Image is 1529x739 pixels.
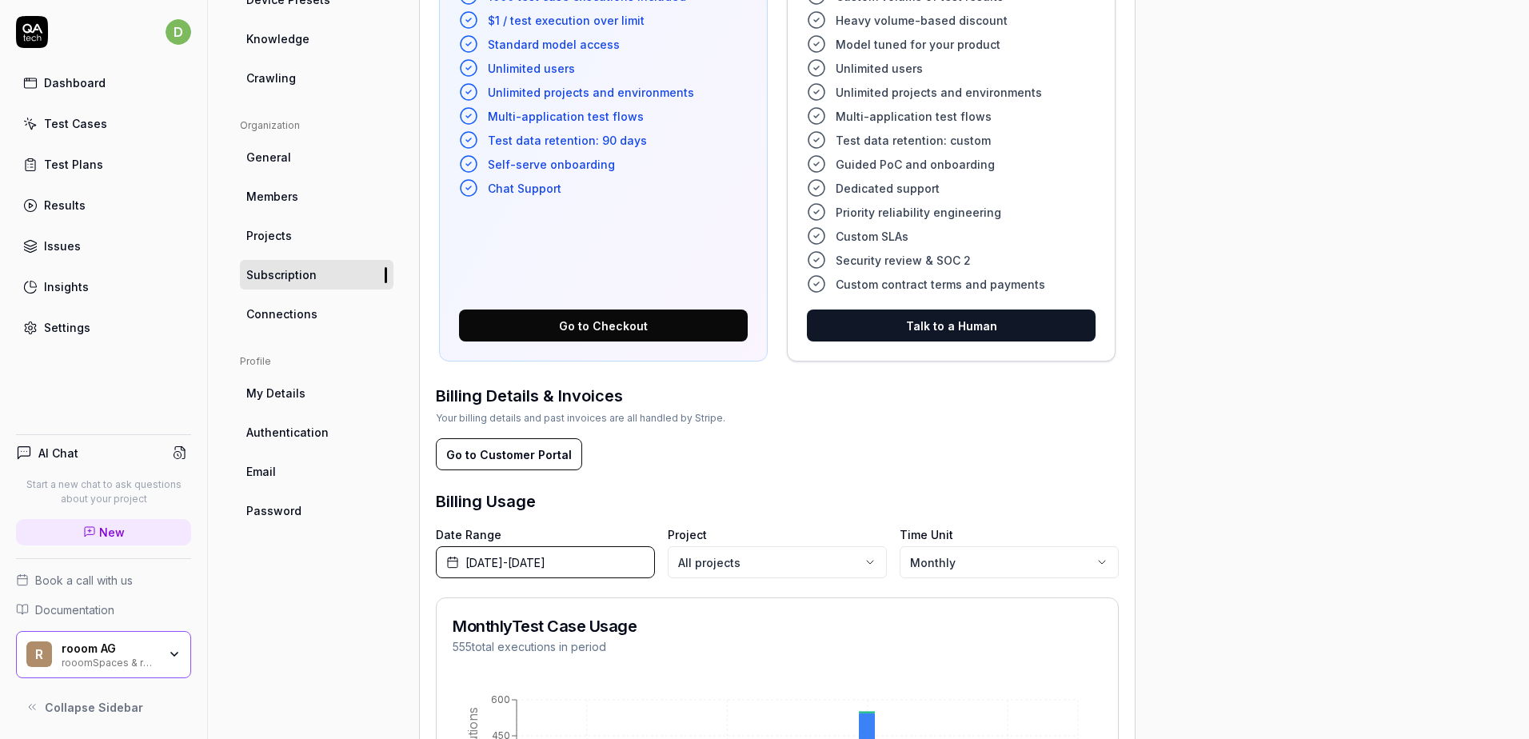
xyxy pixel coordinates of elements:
[16,230,191,262] a: Issues
[668,526,887,543] label: Project
[488,12,645,29] span: $1 / test execution over limit
[240,142,393,172] a: General
[240,457,393,486] a: Email
[62,641,158,656] div: rooom AG
[44,197,86,214] div: Results
[453,638,637,655] p: 555 total executions in period
[488,108,644,125] span: Multi-application test flows
[836,180,940,197] span: Dedicated support
[488,84,694,101] span: Unlimited projects and environments
[240,417,393,447] a: Authentication
[836,228,908,245] span: Custom SLAs
[16,572,191,589] a: Book a call with us
[836,156,995,173] span: Guided PoC and onboarding
[836,12,1008,29] span: Heavy volume-based discount
[240,182,393,211] a: Members
[16,631,191,679] button: rrooom AGrooomSpaces & rooomProducts
[26,641,52,667] span: r
[436,438,582,470] button: Go to Customer Portal
[16,519,191,545] a: New
[16,691,191,723] button: Collapse Sidebar
[836,276,1045,293] span: Custom contract terms and payments
[836,204,1001,221] span: Priority reliability engineering
[240,260,393,290] a: Subscription
[453,614,637,638] h2: Monthly Test Case Usage
[35,601,114,618] span: Documentation
[35,572,133,589] span: Book a call with us
[836,60,923,77] span: Unlimited users
[16,190,191,221] a: Results
[436,489,536,513] h3: Billing Usage
[44,238,81,254] div: Issues
[38,445,78,461] h4: AI Chat
[246,188,298,205] span: Members
[240,354,393,369] div: Profile
[246,502,301,519] span: Password
[246,306,317,322] span: Connections
[16,312,191,343] a: Settings
[16,108,191,139] a: Test Cases
[807,318,1096,334] a: Talk to a Human
[246,463,276,480] span: Email
[836,132,991,149] span: Test data retention: custom
[488,60,575,77] span: Unlimited users
[900,526,1119,543] label: Time Unit
[836,36,1000,53] span: Model tuned for your product
[246,149,291,166] span: General
[459,310,748,342] button: Go to Checkout
[99,524,125,541] span: New
[246,70,296,86] span: Crawling
[246,266,317,283] span: Subscription
[246,30,309,47] span: Knowledge
[488,132,647,149] span: Test data retention: 90 days
[436,411,725,425] div: Your billing details and past invoices are all handled by Stripe.
[836,108,992,125] span: Multi-application test flows
[44,278,89,295] div: Insights
[436,384,725,408] h3: Billing Details & Invoices
[44,156,103,173] div: Test Plans
[240,24,393,54] a: Knowledge
[807,310,1096,342] button: Talk to a Human
[246,424,329,441] span: Authentication
[240,496,393,525] a: Password
[240,118,393,133] div: Organization
[836,252,971,269] span: Security review & SOC 2
[488,180,561,197] span: Chat Support
[491,693,510,705] tspan: 600
[436,546,655,578] button: [DATE]-[DATE]
[246,385,305,401] span: My Details
[16,149,191,180] a: Test Plans
[45,699,143,716] span: Collapse Sidebar
[44,74,106,91] div: Dashboard
[240,299,393,329] a: Connections
[62,655,158,668] div: rooomSpaces & rooomProducts
[240,221,393,250] a: Projects
[488,156,615,173] span: Self-serve onboarding
[44,115,107,132] div: Test Cases
[836,84,1042,101] span: Unlimited projects and environments
[240,378,393,408] a: My Details
[16,601,191,618] a: Documentation
[16,477,191,506] p: Start a new chat to ask questions about your project
[465,554,545,571] span: [DATE] - [DATE]
[240,63,393,93] a: Crawling
[436,526,655,543] label: Date Range
[16,271,191,302] a: Insights
[44,319,90,336] div: Settings
[488,36,620,53] span: Standard model access
[246,227,292,244] span: Projects
[166,19,191,45] span: d
[166,16,191,48] button: d
[16,67,191,98] a: Dashboard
